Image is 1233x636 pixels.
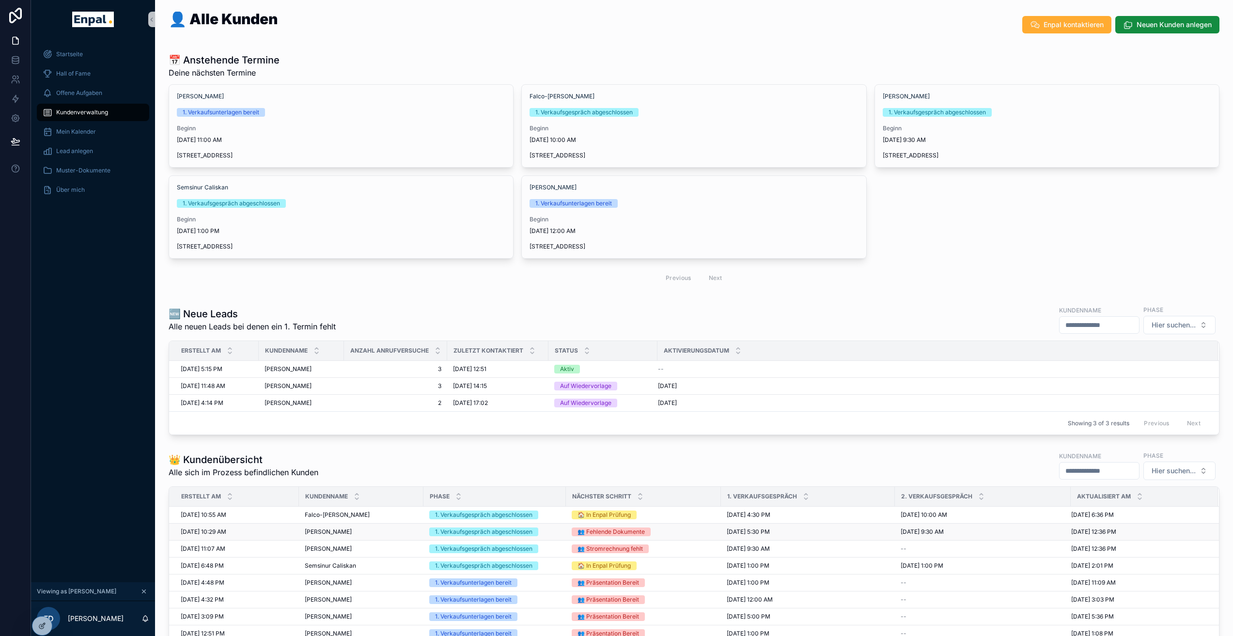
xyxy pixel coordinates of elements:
span: [DATE] 10:55 AM [181,511,226,519]
span: [DATE] 11:48 AM [181,382,225,390]
a: 3 [350,382,441,390]
span: Aktivierungsdatum [664,347,729,355]
a: [DATE] 9:30 AM [901,528,1065,536]
span: Alle sich im Prozess befindlichen Kunden [169,466,318,478]
div: 1. Verkaufsgespräch abgeschlossen [435,544,532,553]
span: Phase [430,493,450,500]
a: [DATE] 4:48 PM [181,579,293,587]
div: Auf Wiedervorlage [560,399,611,407]
a: [PERSON_NAME] [305,528,418,536]
span: [DATE] 17:02 [453,399,488,407]
span: Muster-Dokumente [56,167,110,174]
h1: 👤 Alle Kunden [169,12,278,26]
a: [DATE] 3:03 PM [1071,596,1206,604]
a: [DATE] 4:32 PM [181,596,293,604]
span: [PERSON_NAME] [305,579,352,587]
span: Beginn [177,216,505,223]
span: [DATE] [658,399,677,407]
a: [DATE] 5:00 PM [727,613,889,620]
span: Hier suchen... [1152,466,1196,476]
span: Showing 3 of 3 results [1068,419,1129,427]
span: Kundenverwaltung [56,109,108,116]
span: Kundenname [305,493,348,500]
div: 1. Verkaufsunterlagen bereit [435,578,512,587]
div: 1. Verkaufsgespräch abgeschlossen [435,511,532,519]
span: Hier suchen... [1152,320,1196,330]
span: [DATE] 9:30 AM [727,545,770,553]
span: -- [901,613,906,620]
a: [DATE] 10:29 AM [181,528,293,536]
span: Über mich [56,186,85,194]
a: [DATE] 14:15 [453,382,543,390]
a: Auf Wiedervorlage [554,399,652,407]
button: Neuen Kunden anlegen [1115,16,1219,33]
span: Nächster Schritt [572,493,631,500]
span: Kundenname [265,347,308,355]
div: 🏠 In Enpal Prüfung [577,561,631,570]
span: [DATE] 3:09 PM [181,613,224,620]
a: Kundenverwaltung [37,104,149,121]
a: Über mich [37,181,149,199]
a: [DATE] 10:00 AM [901,511,1065,519]
span: [PERSON_NAME] [265,365,312,373]
span: Falco-[PERSON_NAME] [530,93,594,100]
a: [PERSON_NAME] [305,545,418,553]
button: Enpal kontaktieren [1022,16,1111,33]
span: Aktualisiert am [1077,493,1131,500]
span: Neuen Kunden anlegen [1137,20,1212,30]
a: [DATE] [658,382,1206,390]
a: Semsinur Caliskan [305,562,418,570]
span: [DATE] 9:30 AM [901,528,944,536]
label: Phase [1143,451,1163,460]
a: [DATE] 5:15 PM [181,365,253,373]
span: [DATE] 12:36 PM [1071,545,1116,553]
span: [PERSON_NAME] [305,545,352,553]
label: Phase [1143,305,1163,314]
div: Auf Wiedervorlage [560,382,611,390]
a: [DATE] 2:01 PM [1071,562,1206,570]
a: Offene Aufgaben [37,84,149,102]
span: [DATE] 5:30 PM [727,528,770,536]
div: 1. Verkaufsgespräch abgeschlossen [183,199,280,208]
a: [PERSON_NAME] [530,184,577,191]
a: [DATE] 11:48 AM [181,382,253,390]
label: Kundenname [1059,306,1101,314]
img: App logo [72,12,113,27]
span: Deine nächsten Termine [169,67,280,78]
div: 1. Verkaufsunterlagen bereit [435,612,512,621]
a: -- [901,545,1065,553]
a: [PERSON_NAME] [883,93,930,100]
span: Semsinur Caliskan [177,184,228,191]
span: Erstellt Am [181,493,221,500]
span: [STREET_ADDRESS] [883,152,1211,159]
span: FD [44,613,54,624]
a: 👥 Fehlende Dokumente [572,527,715,536]
a: 👥 Stromrechnung fehlt [572,544,715,553]
span: 3 [350,365,441,373]
a: [DATE] 1:00 PM [727,579,889,587]
a: 🏠 In Enpal Prüfung [572,561,715,570]
span: [DATE] 1:00 PM [727,579,769,587]
a: 1. Verkaufsgespräch abgeschlossen [429,544,560,553]
p: [PERSON_NAME] [68,614,124,623]
span: [DATE] 14:15 [453,382,487,390]
span: [STREET_ADDRESS] [177,243,505,250]
div: 1. Verkaufsunterlagen bereit [183,108,259,117]
span: [PERSON_NAME] [265,382,312,390]
a: 1. Verkaufsgespräch abgeschlossen [429,561,560,570]
span: Beginn [530,216,858,223]
div: 👥 Präsentation Bereit [577,612,639,621]
span: [DATE] 10:00 AM [530,136,858,144]
span: Anzahl Anrufversuche [350,347,429,355]
div: 1. Verkaufsunterlagen bereit [535,199,612,208]
a: 1. Verkaufsgespräch abgeschlossen [429,527,560,536]
div: 1. Verkaufsgespräch abgeschlossen [889,108,986,117]
span: [DATE] 12:36 PM [1071,528,1116,536]
span: [DATE] 1:00 PM [177,227,505,235]
span: Alle neuen Leads bei denen ein 1. Termin fehlt [169,321,336,332]
a: [PERSON_NAME] [265,399,338,407]
span: Semsinur Caliskan [305,562,356,570]
a: [PERSON_NAME] [305,613,418,620]
a: [DATE] 12:51 [453,365,543,373]
div: 👥 Fehlende Dokumente [577,527,645,536]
